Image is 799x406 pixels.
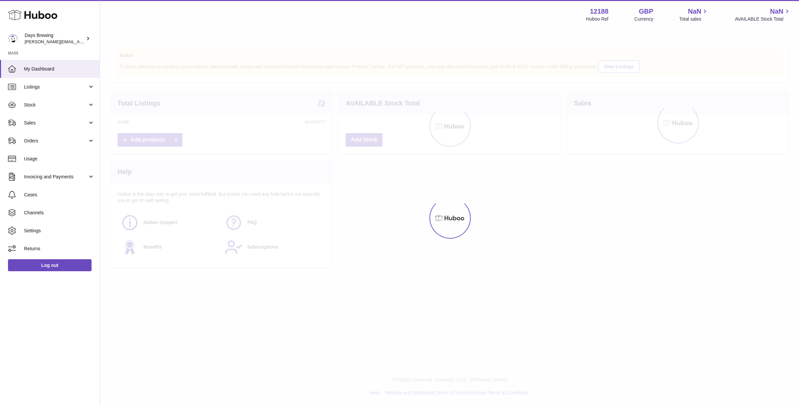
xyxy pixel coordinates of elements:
span: Total sales [679,16,709,22]
a: NaN AVAILABLE Stock Total [735,7,791,22]
span: NaN [688,7,701,16]
div: Huboo Ref [586,16,609,22]
strong: GBP [639,7,653,16]
span: NaN [770,7,783,16]
strong: 12188 [590,7,609,16]
a: NaN Total sales [679,7,709,22]
img: greg@daysbrewing.com [8,34,18,44]
span: Invoicing and Payments [24,174,88,180]
span: My Dashboard [24,66,95,72]
span: Orders [24,138,88,144]
span: Stock [24,102,88,108]
span: Channels [24,210,95,216]
span: AVAILABLE Stock Total [735,16,791,22]
span: Sales [24,120,88,126]
span: Settings [24,228,95,234]
a: Log out [8,259,92,271]
span: [PERSON_NAME][EMAIL_ADDRESS][DOMAIN_NAME] [25,39,133,44]
div: Days Brewing [25,32,85,45]
div: Currency [635,16,654,22]
span: Cases [24,192,95,198]
span: Usage [24,156,95,162]
span: Listings [24,84,88,90]
span: Returns [24,246,95,252]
